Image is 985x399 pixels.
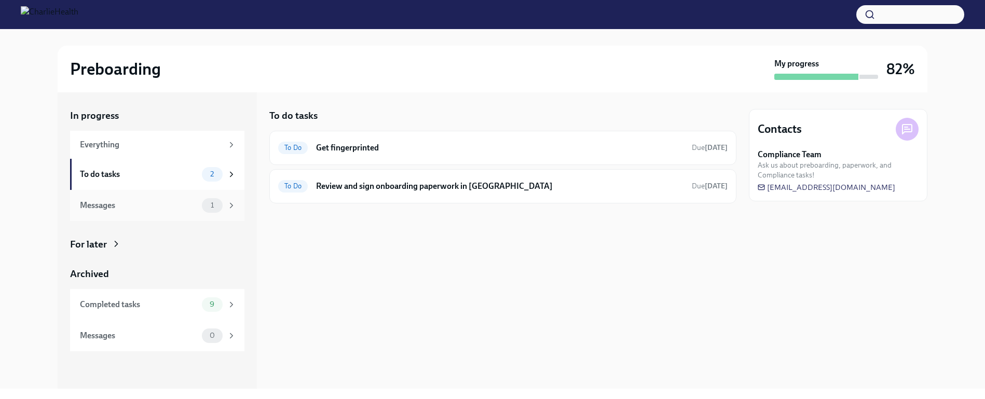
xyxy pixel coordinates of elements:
[758,160,919,180] span: Ask us about preboarding, paperwork, and Compliance tasks!
[692,143,728,153] span: August 15th, 2025 09:00
[316,181,683,192] h6: Review and sign onboarding paperwork in [GEOGRAPHIC_DATA]
[21,6,78,23] img: CharlieHealth
[705,182,728,190] strong: [DATE]
[80,169,198,180] div: To do tasks
[70,267,244,281] a: Archived
[80,330,198,341] div: Messages
[70,190,244,221] a: Messages1
[70,289,244,320] a: Completed tasks9
[80,200,198,211] div: Messages
[774,58,819,70] strong: My progress
[70,159,244,190] a: To do tasks2
[278,178,728,195] a: To DoReview and sign onboarding paperwork in [GEOGRAPHIC_DATA]Due[DATE]
[316,142,683,154] h6: Get fingerprinted
[758,149,822,160] strong: Compliance Team
[204,170,220,178] span: 2
[692,181,728,191] span: August 21st, 2025 09:00
[758,121,802,137] h4: Contacts
[70,320,244,351] a: Messages0
[70,59,161,79] h2: Preboarding
[705,143,728,152] strong: [DATE]
[278,182,308,190] span: To Do
[278,144,308,152] span: To Do
[278,140,728,156] a: To DoGet fingerprintedDue[DATE]
[70,238,244,251] a: For later
[70,131,244,159] a: Everything
[758,182,895,192] a: [EMAIL_ADDRESS][DOMAIN_NAME]
[203,300,221,308] span: 9
[886,60,915,78] h3: 82%
[80,299,198,310] div: Completed tasks
[692,182,728,190] span: Due
[70,109,244,122] a: In progress
[692,143,728,152] span: Due
[204,201,220,209] span: 1
[203,332,221,339] span: 0
[80,139,223,150] div: Everything
[70,238,107,251] div: For later
[269,109,318,122] h5: To do tasks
